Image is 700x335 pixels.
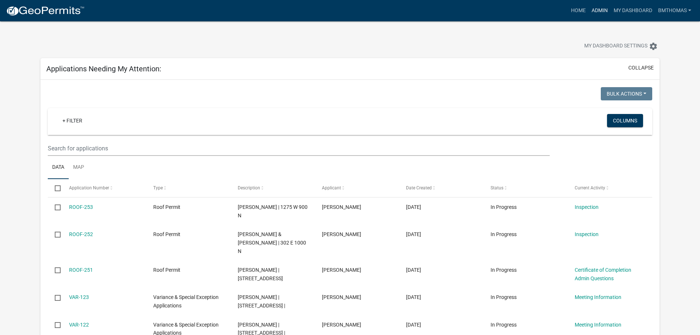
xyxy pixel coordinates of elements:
[153,294,219,309] span: Variance & Special Exception Applications
[406,267,421,273] span: 10/02/2025
[575,185,605,190] span: Current Activity
[153,204,180,210] span: Roof Permit
[48,141,549,156] input: Search for applications
[322,185,341,190] span: Applicant
[406,204,421,210] span: 10/02/2025
[230,179,315,197] datatable-header-cell: Description
[238,294,285,309] span: Petropoulos, Penelope | 3393 N Mexico Rd |
[322,294,361,300] span: Penelope E Petropoulos
[69,204,93,210] a: ROOF-253
[399,179,483,197] datatable-header-cell: Date Created
[153,185,163,190] span: Type
[322,231,361,237] span: Herbert Parsons
[491,294,517,300] span: In Progress
[406,185,432,190] span: Date Created
[601,87,652,100] button: Bulk Actions
[69,322,89,328] a: VAR-122
[649,42,658,51] i: settings
[69,156,89,179] a: Map
[62,179,146,197] datatable-header-cell: Application Number
[322,267,361,273] span: Herbert Parsons
[238,185,260,190] span: Description
[491,267,517,273] span: In Progress
[406,322,421,328] span: 10/01/2025
[69,294,89,300] a: VAR-123
[491,231,517,237] span: In Progress
[628,64,654,72] button: collapse
[238,231,306,254] span: Adam & Bethany Deeds | 302 E 1000 N
[568,4,589,18] a: Home
[48,156,69,179] a: Data
[491,322,517,328] span: In Progress
[69,231,93,237] a: ROOF-252
[575,231,599,237] a: Inspection
[575,267,631,281] a: Certificate of Completion Admin Questions
[575,204,599,210] a: Inspection
[611,4,655,18] a: My Dashboard
[69,185,109,190] span: Application Number
[69,267,93,273] a: ROOF-251
[238,267,283,281] span: Kevin W Swift | 2205 S Terrace Place
[238,204,308,218] span: Jeanette Leedy | 1275 W 900 N
[48,179,62,197] datatable-header-cell: Select
[589,4,611,18] a: Admin
[57,114,88,127] a: + Filter
[575,322,621,328] a: Meeting Information
[46,64,161,73] h5: Applications Needing My Attention:
[491,185,503,190] span: Status
[406,294,421,300] span: 10/01/2025
[607,114,643,127] button: Columns
[575,294,621,300] a: Meeting Information
[322,322,361,328] span: Penelope E Petropoulos
[406,231,421,237] span: 10/02/2025
[322,204,361,210] span: Herbert Parsons
[568,179,652,197] datatable-header-cell: Current Activity
[584,42,647,51] span: My Dashboard Settings
[315,179,399,197] datatable-header-cell: Applicant
[153,231,180,237] span: Roof Permit
[655,4,694,18] a: bmthomas
[484,179,568,197] datatable-header-cell: Status
[153,267,180,273] span: Roof Permit
[578,39,664,53] button: My Dashboard Settingssettings
[491,204,517,210] span: In Progress
[146,179,230,197] datatable-header-cell: Type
